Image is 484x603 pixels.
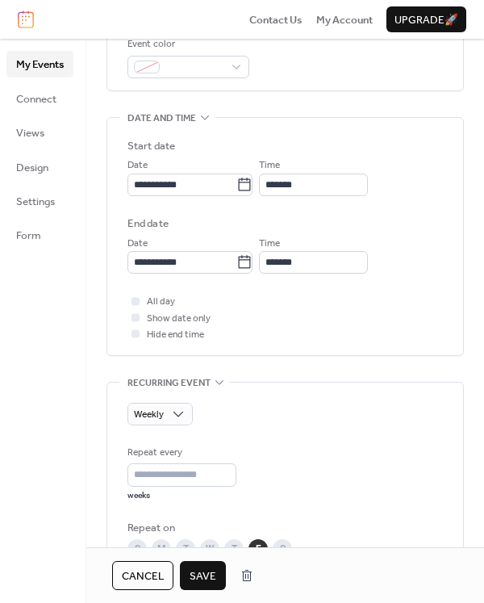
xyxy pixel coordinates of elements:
div: T [224,539,244,559]
img: logo [18,10,34,28]
div: S [273,539,292,559]
a: My Account [316,11,373,27]
span: Time [259,157,280,174]
span: Contact Us [249,12,302,28]
span: Show date only [147,311,211,327]
span: Settings [16,194,55,210]
div: Repeat on [127,520,440,536]
span: Weekly [134,405,164,424]
a: Connect [6,86,73,111]
span: All day [147,294,175,310]
a: Form [6,222,73,248]
span: Save [190,568,216,584]
a: Views [6,119,73,145]
a: Contact Us [249,11,302,27]
div: weeks [127,490,236,501]
div: S [127,539,147,559]
div: Repeat every [127,445,233,461]
span: Views [16,125,44,141]
span: Time [259,236,280,252]
span: Cancel [122,568,164,584]
span: Connect [16,91,56,107]
div: T [176,539,195,559]
span: Design [16,160,48,176]
div: W [200,539,219,559]
div: F [248,539,268,559]
div: M [152,539,171,559]
a: My Events [6,51,73,77]
div: Event color [127,36,246,52]
div: Start date [127,138,175,154]
a: Design [6,154,73,180]
span: Recurring event [127,375,211,391]
span: My Account [316,12,373,28]
span: Hide end time [147,327,204,343]
button: Cancel [112,561,173,590]
button: Upgrade🚀 [386,6,466,32]
span: Upgrade 🚀 [394,12,458,28]
span: My Events [16,57,64,73]
div: End date [127,216,169,232]
span: Date [127,157,148,174]
button: Save [180,561,226,590]
span: Form [16,228,41,244]
span: Date [127,236,148,252]
span: Date and time [127,111,196,127]
a: Settings [6,188,73,214]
